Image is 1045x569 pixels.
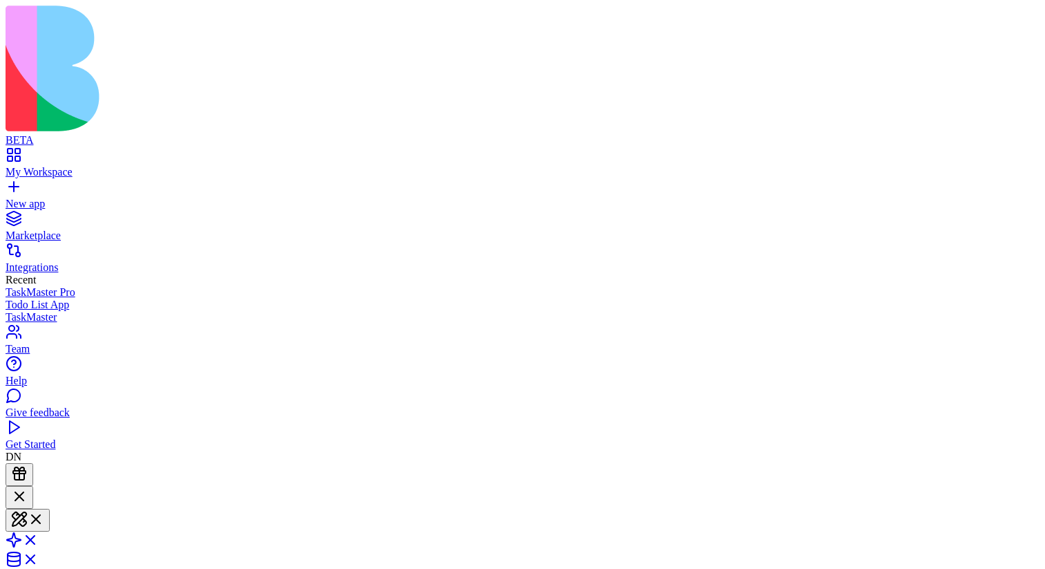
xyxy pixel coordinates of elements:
a: TaskMaster [6,311,1039,324]
a: TaskMaster Pro [6,286,1039,299]
a: My Workspace [6,153,1039,178]
a: Give feedback [6,394,1039,419]
div: Get Started [6,438,1039,451]
a: Todo List App [6,299,1039,311]
div: Team [6,343,1039,355]
div: New app [6,198,1039,210]
a: Help [6,362,1039,387]
a: New app [6,185,1039,210]
a: Integrations [6,249,1039,274]
span: DN [6,451,21,463]
a: Team [6,330,1039,355]
div: Help [6,375,1039,387]
div: Marketplace [6,230,1039,242]
div: BETA [6,134,1039,147]
a: BETA [6,122,1039,147]
div: Give feedback [6,407,1039,419]
span: Recent [6,274,36,286]
img: logo [6,6,561,131]
div: My Workspace [6,166,1039,178]
a: Get Started [6,426,1039,451]
div: Integrations [6,261,1039,274]
a: Marketplace [6,217,1039,242]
